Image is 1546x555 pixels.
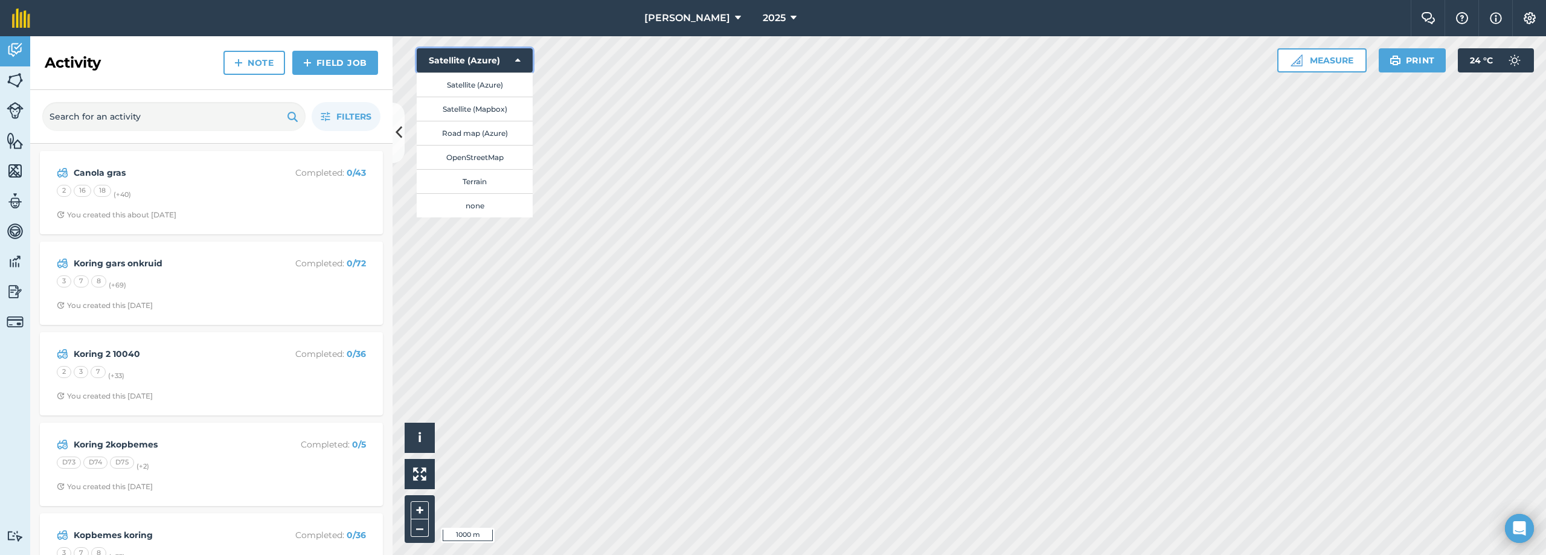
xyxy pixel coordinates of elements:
[417,169,533,193] button: Terrain
[1505,514,1534,543] div: Open Intercom Messenger
[1390,53,1401,68] img: svg+xml;base64,PHN2ZyB4bWxucz0iaHR0cDovL3d3dy53My5vcmcvMjAwMC9zdmciIHdpZHRoPSIxOSIgaGVpZ2h0PSIyNC...
[57,301,153,310] div: You created this [DATE]
[7,283,24,301] img: svg+xml;base64,PD94bWwgdmVyc2lvbj0iMS4wIiBlbmNvZGluZz0idXRmLTgiPz4KPCEtLSBHZW5lcmF0b3I6IEFkb2JlIE...
[109,281,126,289] small: (+ 69 )
[413,467,426,481] img: Four arrows, one pointing top left, one top right, one bottom right and the last bottom left
[74,166,265,179] strong: Canola gras
[1458,48,1534,72] button: 24 °C
[1455,12,1469,24] img: A question mark icon
[1470,48,1493,72] span: 24 ° C
[1490,11,1502,25] img: svg+xml;base64,PHN2ZyB4bWxucz0iaHR0cDovL3d3dy53My5vcmcvMjAwMC9zdmciIHdpZHRoPSIxNyIgaGVpZ2h0PSIxNy...
[336,110,371,123] span: Filters
[7,530,24,542] img: svg+xml;base64,PD94bWwgdmVyc2lvbj0iMS4wIiBlbmNvZGluZz0idXRmLTgiPz4KPCEtLSBHZW5lcmF0b3I6IEFkb2JlIE...
[114,190,131,199] small: (+ 40 )
[74,275,89,287] div: 7
[57,392,65,400] img: Clock with arrow pointing clockwise
[1522,12,1537,24] img: A cog icon
[91,275,106,287] div: 8
[270,347,366,361] p: Completed :
[91,366,106,378] div: 7
[270,257,366,270] p: Completed :
[234,56,243,70] img: svg+xml;base64,PHN2ZyB4bWxucz0iaHR0cDovL3d3dy53My5vcmcvMjAwMC9zdmciIHdpZHRoPSIxNCIgaGVpZ2h0PSIyNC...
[74,366,88,378] div: 3
[57,347,68,361] img: svg+xml;base64,PD94bWwgdmVyc2lvbj0iMS4wIiBlbmNvZGluZz0idXRmLTgiPz4KPCEtLSBHZW5lcmF0b3I6IEFkb2JlIE...
[7,162,24,180] img: svg+xml;base64,PHN2ZyB4bWxucz0iaHR0cDovL3d3dy53My5vcmcvMjAwMC9zdmciIHdpZHRoPSI1NiIgaGVpZ2h0PSI2MC...
[7,132,24,150] img: svg+xml;base64,PHN2ZyB4bWxucz0iaHR0cDovL3d3dy53My5vcmcvMjAwMC9zdmciIHdpZHRoPSI1NiIgaGVpZ2h0PSI2MC...
[57,366,71,378] div: 2
[94,185,111,197] div: 18
[347,258,366,269] strong: 0 / 72
[12,8,30,28] img: fieldmargin Logo
[7,41,24,59] img: svg+xml;base64,PD94bWwgdmVyc2lvbj0iMS4wIiBlbmNvZGluZz0idXRmLTgiPz4KPCEtLSBHZW5lcmF0b3I6IEFkb2JlIE...
[303,56,312,70] img: svg+xml;base64,PHN2ZyB4bWxucz0iaHR0cDovL3d3dy53My5vcmcvMjAwMC9zdmciIHdpZHRoPSIxNCIgaGVpZ2h0PSIyNC...
[287,109,298,124] img: svg+xml;base64,PHN2ZyB4bWxucz0iaHR0cDovL3d3dy53My5vcmcvMjAwMC9zdmciIHdpZHRoPSIxOSIgaGVpZ2h0PSIyNC...
[411,519,429,537] button: –
[418,430,422,445] span: i
[57,528,68,542] img: svg+xml;base64,PD94bWwgdmVyc2lvbj0iMS4wIiBlbmNvZGluZz0idXRmLTgiPz4KPCEtLSBHZW5lcmF0b3I6IEFkb2JlIE...
[7,252,24,271] img: svg+xml;base64,PD94bWwgdmVyc2lvbj0iMS4wIiBlbmNvZGluZz0idXRmLTgiPz4KPCEtLSBHZW5lcmF0b3I6IEFkb2JlIE...
[74,257,265,270] strong: Koring gars onkruid
[1421,12,1435,24] img: Two speech bubbles overlapping with the left bubble in the forefront
[57,256,68,271] img: svg+xml;base64,PD94bWwgdmVyc2lvbj0iMS4wIiBlbmNvZGluZz0idXRmLTgiPz4KPCEtLSBHZW5lcmF0b3I6IEFkb2JlIE...
[57,437,68,452] img: svg+xml;base64,PD94bWwgdmVyc2lvbj0iMS4wIiBlbmNvZGluZz0idXRmLTgiPz4KPCEtLSBHZW5lcmF0b3I6IEFkb2JlIE...
[417,193,533,217] button: none
[763,11,786,25] span: 2025
[74,438,265,451] strong: Koring 2kopbemes
[270,438,366,451] p: Completed :
[1291,54,1303,66] img: Ruler icon
[644,11,730,25] span: [PERSON_NAME]
[74,185,91,197] div: 16
[270,166,366,179] p: Completed :
[57,391,153,401] div: You created this [DATE]
[417,145,533,169] button: OpenStreetMap
[223,51,285,75] a: Note
[417,121,533,145] button: Road map (Azure)
[417,48,533,72] button: Satellite (Azure)
[57,165,68,180] img: svg+xml;base64,PD94bWwgdmVyc2lvbj0iMS4wIiBlbmNvZGluZz0idXRmLTgiPz4KPCEtLSBHZW5lcmF0b3I6IEFkb2JlIE...
[312,102,380,131] button: Filters
[42,102,306,131] input: Search for an activity
[347,167,366,178] strong: 0 / 43
[270,528,366,542] p: Completed :
[74,528,265,542] strong: Kopbemes koring
[47,339,376,408] a: Koring 2 10040Completed: 0/36237(+33)Clock with arrow pointing clockwiseYou created this [DATE]
[7,222,24,240] img: svg+xml;base64,PD94bWwgdmVyc2lvbj0iMS4wIiBlbmNvZGluZz0idXRmLTgiPz4KPCEtLSBHZW5lcmF0b3I6IEFkb2JlIE...
[74,347,265,361] strong: Koring 2 10040
[57,483,65,490] img: Clock with arrow pointing clockwise
[47,430,376,499] a: Koring 2kopbemesCompleted: 0/5D73D74D75(+2)Clock with arrow pointing clockwiseYou created this [D...
[7,102,24,119] img: svg+xml;base64,PD94bWwgdmVyc2lvbj0iMS4wIiBlbmNvZGluZz0idXRmLTgiPz4KPCEtLSBHZW5lcmF0b3I6IEFkb2JlIE...
[417,72,533,97] button: Satellite (Azure)
[1503,48,1527,72] img: svg+xml;base64,PD94bWwgdmVyc2lvbj0iMS4wIiBlbmNvZGluZz0idXRmLTgiPz4KPCEtLSBHZW5lcmF0b3I6IEFkb2JlIE...
[7,313,24,330] img: svg+xml;base64,PD94bWwgdmVyc2lvbj0iMS4wIiBlbmNvZGluZz0idXRmLTgiPz4KPCEtLSBHZW5lcmF0b3I6IEFkb2JlIE...
[136,462,149,470] small: (+ 2 )
[47,158,376,227] a: Canola grasCompleted: 0/4321618(+40)Clock with arrow pointing clockwiseYou created this about [DATE]
[405,423,435,453] button: i
[411,501,429,519] button: +
[45,53,101,72] h2: Activity
[347,348,366,359] strong: 0 / 36
[108,371,124,380] small: (+ 33 )
[57,185,71,197] div: 2
[83,457,107,469] div: D74
[7,71,24,89] img: svg+xml;base64,PHN2ZyB4bWxucz0iaHR0cDovL3d3dy53My5vcmcvMjAwMC9zdmciIHdpZHRoPSI1NiIgaGVpZ2h0PSI2MC...
[47,249,376,318] a: Koring gars onkruidCompleted: 0/72378(+69)Clock with arrow pointing clockwiseYou created this [DATE]
[352,439,366,450] strong: 0 / 5
[1379,48,1446,72] button: Print
[57,210,176,220] div: You created this about [DATE]
[57,275,71,287] div: 3
[57,211,65,219] img: Clock with arrow pointing clockwise
[417,97,533,121] button: Satellite (Mapbox)
[7,192,24,210] img: svg+xml;base64,PD94bWwgdmVyc2lvbj0iMS4wIiBlbmNvZGluZz0idXRmLTgiPz4KPCEtLSBHZW5lcmF0b3I6IEFkb2JlIE...
[57,301,65,309] img: Clock with arrow pointing clockwise
[57,482,153,492] div: You created this [DATE]
[1277,48,1367,72] button: Measure
[57,457,81,469] div: D73
[347,530,366,541] strong: 0 / 36
[292,51,378,75] a: Field Job
[110,457,134,469] div: D75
